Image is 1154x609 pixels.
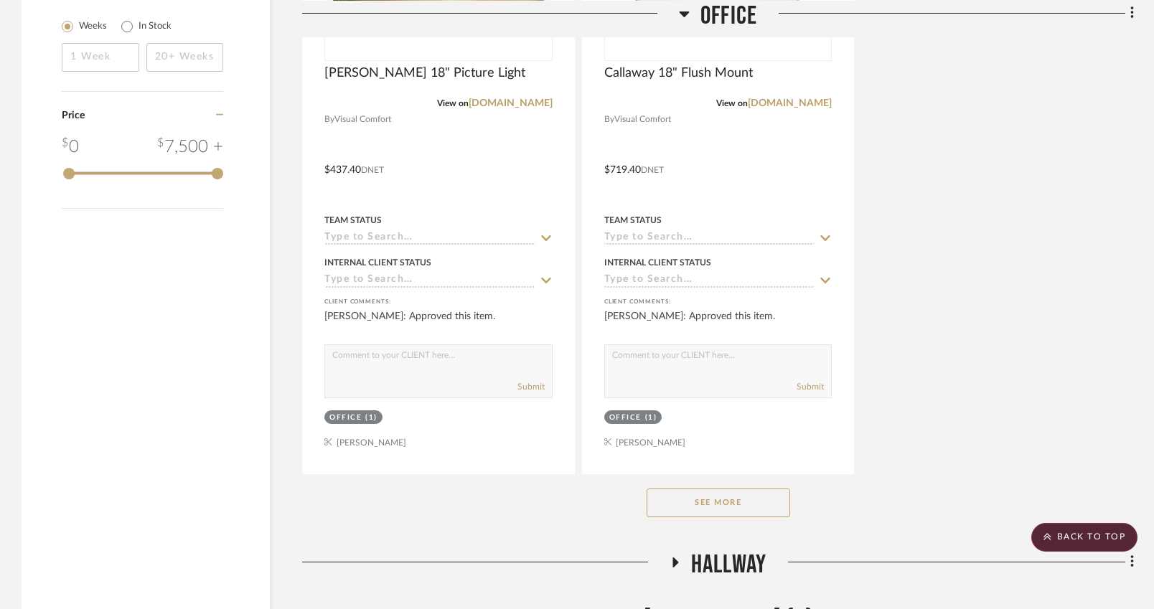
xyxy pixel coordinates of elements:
[604,65,753,81] span: Callaway 18" Flush Mount
[604,214,662,227] div: Team Status
[334,113,391,126] span: Visual Comfort
[329,412,362,423] div: Office
[146,43,224,72] input: 20+ Weeks
[469,98,553,108] a: [DOMAIN_NAME]
[1031,523,1137,552] scroll-to-top-button: BACK TO TOP
[324,309,553,338] div: [PERSON_NAME]: Approved this item.
[437,99,469,108] span: View on
[748,98,832,108] a: [DOMAIN_NAME]
[517,380,545,393] button: Submit
[324,113,334,126] span: By
[614,113,671,126] span: Visual Comfort
[324,256,431,269] div: Internal Client Status
[324,274,535,288] input: Type to Search…
[604,113,614,126] span: By
[157,134,223,160] div: 7,500 +
[647,488,790,517] button: See More
[691,549,766,580] span: Hallway
[139,19,172,34] label: In Stock
[604,309,832,338] div: [PERSON_NAME]: Approved this item.
[62,110,85,121] span: Price
[604,274,815,288] input: Type to Search…
[324,232,535,245] input: Type to Search…
[604,256,711,269] div: Internal Client Status
[645,412,657,423] div: (1)
[797,380,824,393] button: Submit
[62,43,139,72] input: 1 Week
[79,19,107,34] label: Weeks
[324,214,382,227] div: Team Status
[604,232,815,245] input: Type to Search…
[716,99,748,108] span: View on
[62,134,79,160] div: 0
[324,65,525,81] span: [PERSON_NAME] 18" Picture Light
[365,412,377,423] div: (1)
[609,412,642,423] div: Office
